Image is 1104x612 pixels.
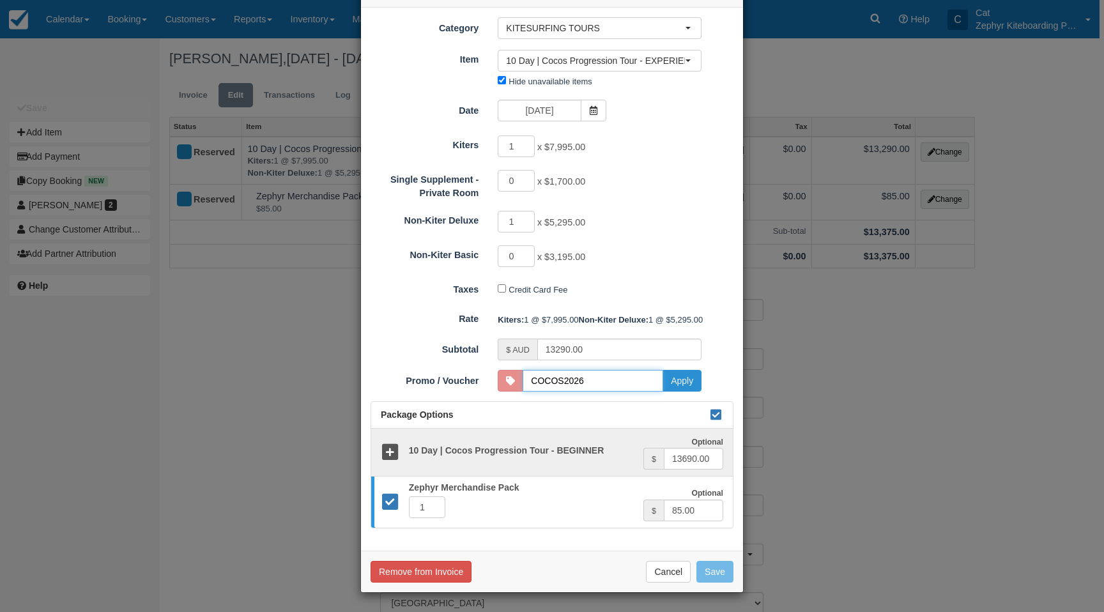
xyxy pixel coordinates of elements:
[361,100,488,118] label: Date
[663,370,701,392] button: Apply
[399,446,643,455] h5: 10 Day | Cocos Progression Tour - BEGINNER
[361,169,488,199] label: Single Supplement - Private Room
[488,309,743,330] div: 1 @ $7,995.00 1 @ $5,295.00
[537,252,585,262] span: x $3,195.00
[696,561,733,583] button: Save
[506,22,685,34] span: KITESURFING TOURS
[691,489,723,498] strong: Optional
[361,339,488,356] label: Subtotal
[498,315,524,325] strong: Kiters
[537,177,585,187] span: x $1,700.00
[509,77,592,86] label: Hide unavailable items
[361,210,488,227] label: Non-Kiter Deluxe
[371,429,733,477] a: 10 Day | Cocos Progression Tour - BEGINNER Optional $
[506,54,685,67] span: 10 Day | Cocos Progression Tour - EXPERIENCED (12)
[498,245,535,267] input: Non-Kiter Basic
[371,561,471,583] button: Remove from Invoice
[361,244,488,262] label: Non-Kiter Basic
[361,49,488,66] label: Item
[498,135,535,157] input: Kiters
[498,17,701,39] button: KITESURFING TOURS
[506,346,529,355] small: $ AUD
[361,370,488,388] label: Promo / Voucher
[509,285,567,295] label: Credit Card Fee
[537,142,585,153] span: x $7,995.00
[371,476,733,527] a: Optional $
[498,211,535,233] input: Non-Kiter Deluxe
[646,561,691,583] button: Cancel
[381,409,454,420] span: Package Options
[652,455,656,464] small: $
[399,483,643,493] h5: Zephyr Merchandise Pack
[579,315,648,325] strong: Non-Kiter Deluxe
[691,438,723,447] strong: Optional
[361,134,488,152] label: Kiters
[498,170,535,192] input: Single Supplement - Private Room
[537,217,585,227] span: x $5,295.00
[361,279,488,296] label: Taxes
[361,17,488,35] label: Category
[652,507,656,516] small: $
[498,50,701,72] button: 10 Day | Cocos Progression Tour - EXPERIENCED (12)
[361,308,488,326] label: Rate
